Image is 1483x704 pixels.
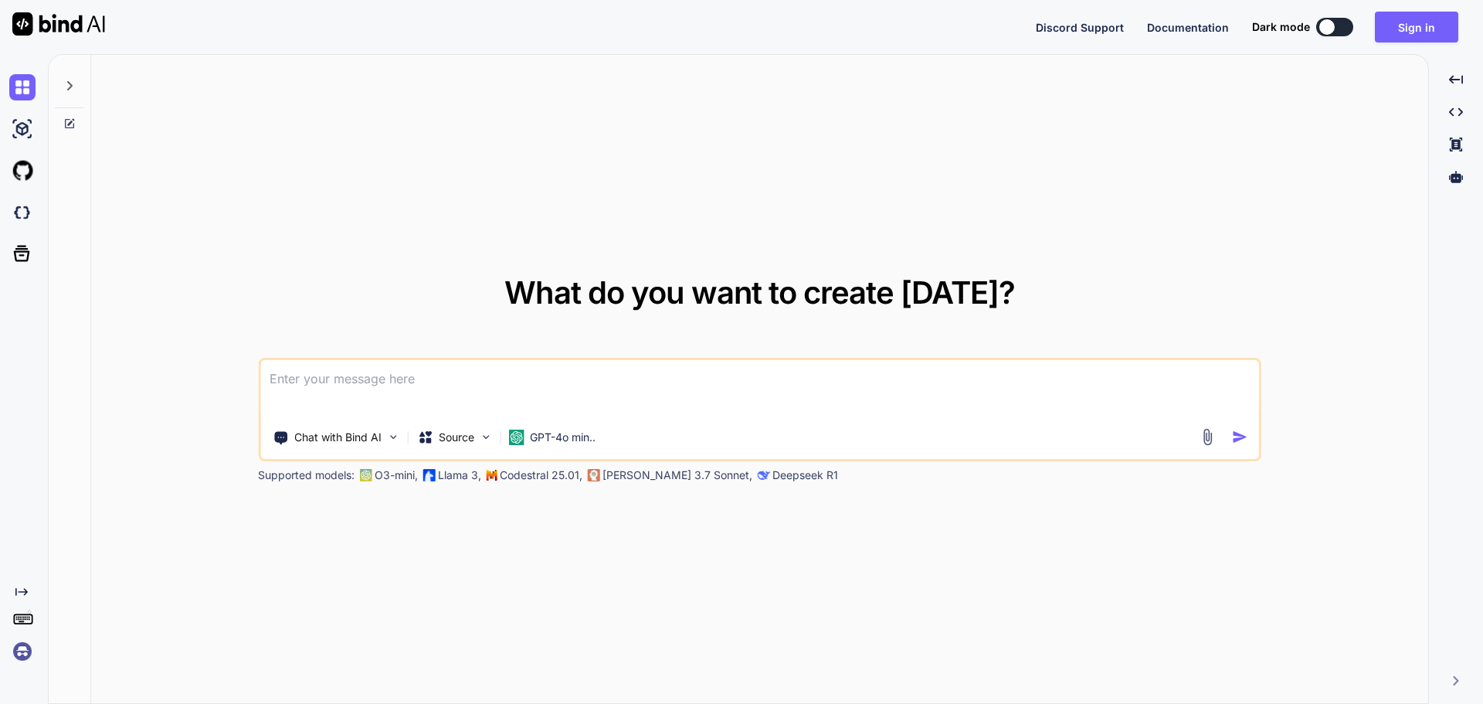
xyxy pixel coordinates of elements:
[1036,21,1124,34] span: Discord Support
[757,469,769,481] img: claude
[439,430,474,445] p: Source
[9,158,36,184] img: githubLight
[1036,19,1124,36] button: Discord Support
[12,12,105,36] img: Bind AI
[258,468,355,483] p: Supported models:
[486,470,497,481] img: Mistral-AI
[1232,429,1248,445] img: icon
[602,468,752,483] p: [PERSON_NAME] 3.7 Sonnet,
[9,638,36,665] img: signin
[9,116,36,142] img: ai-studio
[9,199,36,226] img: darkCloudIdeIcon
[1147,19,1229,36] button: Documentation
[1147,21,1229,34] span: Documentation
[504,274,1015,311] span: What do you want to create [DATE]?
[423,469,435,481] img: Llama2
[587,469,599,481] img: claude
[386,430,399,444] img: Pick Tools
[359,469,372,481] img: GPT-4
[772,468,838,483] p: Deepseek R1
[500,468,582,483] p: Codestral 25.01,
[294,430,382,445] p: Chat with Bind AI
[1199,428,1217,446] img: attachment
[438,468,481,483] p: Llama 3,
[375,468,418,483] p: O3-mini,
[1252,19,1310,35] span: Dark mode
[1375,12,1458,43] button: Sign in
[530,430,596,445] p: GPT-4o min..
[9,74,36,100] img: chat
[508,430,524,445] img: GPT-4o mini
[479,430,492,444] img: Pick Models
